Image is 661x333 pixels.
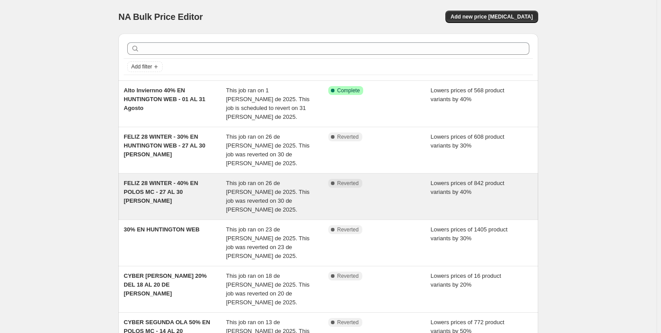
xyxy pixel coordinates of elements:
span: This job ran on 26 de [PERSON_NAME] de 2025. This job was reverted on 30 de [PERSON_NAME] de 2025. [226,180,310,213]
span: This job ran on 23 de [PERSON_NAME] de 2025. This job was reverted on 23 de [PERSON_NAME] de 2025. [226,226,310,259]
span: FELIZ 28 WINTER - 40% EN POLOS MC - 27 AL 30 [PERSON_NAME] [124,180,198,204]
span: FELIZ 28 WINTER - 30% EN HUNTINGTON WEB - 27 AL 30 [PERSON_NAME] [124,133,205,158]
span: Add filter [131,63,152,70]
span: Reverted [337,226,359,233]
span: Alto Inviernno 40% EN HUNTINGTON WEB - 01 AL 31 Agosto [124,87,205,111]
span: Reverted [337,319,359,326]
button: Add new price [MEDICAL_DATA] [445,11,538,23]
span: Lowers prices of 1405 product variants by 30% [431,226,508,242]
span: This job ran on 26 de [PERSON_NAME] de 2025. This job was reverted on 30 de [PERSON_NAME] de 2025. [226,133,310,166]
span: Reverted [337,133,359,140]
span: This job ran on 18 de [PERSON_NAME] de 2025. This job was reverted on 20 de [PERSON_NAME] de 2025. [226,272,310,306]
span: CYBER [PERSON_NAME] 20% DEL 18 AL 20 DE [PERSON_NAME] [124,272,207,297]
span: Lowers prices of 842 product variants by 40% [431,180,505,195]
span: Add new price [MEDICAL_DATA] [451,13,533,20]
span: NA Bulk Price Editor [118,12,203,22]
span: This job ran on 1 [PERSON_NAME] de 2025. This job is scheduled to revert on 31 [PERSON_NAME] de 2... [226,87,310,120]
span: Lowers prices of 568 product variants by 40% [431,87,505,102]
button: Add filter [127,61,163,72]
span: Lowers prices of 608 product variants by 30% [431,133,505,149]
span: Lowers prices of 16 product variants by 20% [431,272,501,288]
span: Complete [337,87,360,94]
span: Reverted [337,272,359,280]
span: 30% EN HUNTINGTON WEB [124,226,200,233]
span: Reverted [337,180,359,187]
